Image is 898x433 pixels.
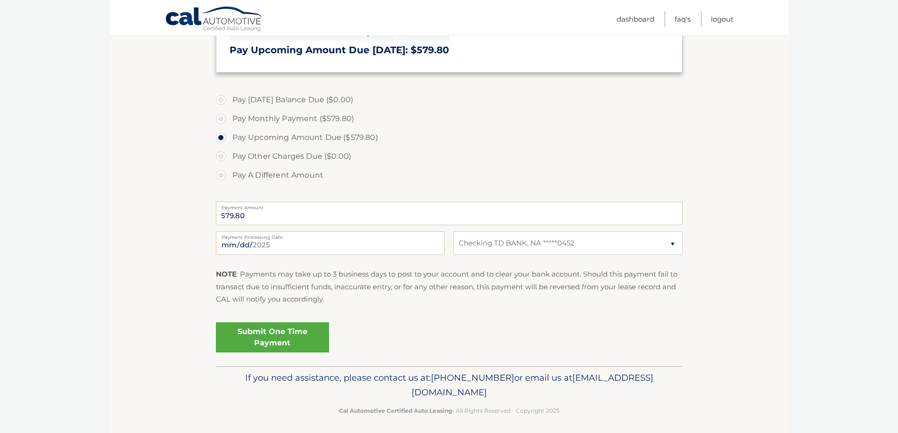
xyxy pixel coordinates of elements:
[216,202,683,209] label: Payment Amount
[216,109,683,128] label: Pay Monthly Payment ($579.80)
[711,11,733,27] a: Logout
[216,322,329,352] a: Submit One Time Payment
[165,6,264,33] a: Cal Automotive
[222,370,676,400] p: If you need assistance, please contact us at: or email us at
[675,11,691,27] a: FAQ's
[617,11,654,27] a: Dashboard
[216,231,445,239] label: Payment Processing Date
[431,372,514,383] span: [PHONE_NUMBER]
[216,90,683,109] label: Pay [DATE] Balance Due ($0.00)
[216,270,237,278] strong: NOTE
[230,44,669,56] h3: Pay Upcoming Amount Due [DATE]: $579.80
[222,406,676,416] p: - All Rights Reserved - Copyright 2025
[216,128,683,147] label: Pay Upcoming Amount Due ($579.80)
[216,268,683,305] p: : Payments may take up to 3 business days to post to your account and to clear your bank account....
[339,407,452,414] strong: Cal Automotive Certified Auto Leasing
[216,231,445,255] input: Payment Date
[216,202,683,225] input: Payment Amount
[216,166,683,185] label: Pay A Different Amount
[216,147,683,166] label: Pay Other Charges Due ($0.00)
